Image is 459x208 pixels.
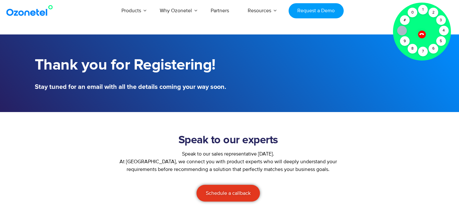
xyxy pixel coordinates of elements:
p: At [GEOGRAPHIC_DATA], we connect you with product experts who will deeply understand your require... [114,158,343,173]
h1: Thank you for Registering! [35,56,226,74]
div: 6 [428,44,438,53]
a: Request a Demo [289,3,344,18]
div: 0 [407,8,417,17]
div: 7 [418,47,428,56]
div: 8 [407,44,417,53]
div: 9 [400,36,409,46]
h2: Speak to our experts [114,134,343,147]
a: Schedule a callback [196,185,260,202]
div: 2 [428,8,438,17]
span: Schedule a callback [206,191,251,196]
div: 3 [436,15,446,25]
div: 1 [418,5,428,14]
h5: Stay tuned for an email with all the details coming your way soon. [35,84,226,90]
div: Speak to our sales representative [DATE]. [114,150,343,158]
div: # [400,15,409,25]
div: 5 [436,36,446,46]
div: 4 [439,26,449,35]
